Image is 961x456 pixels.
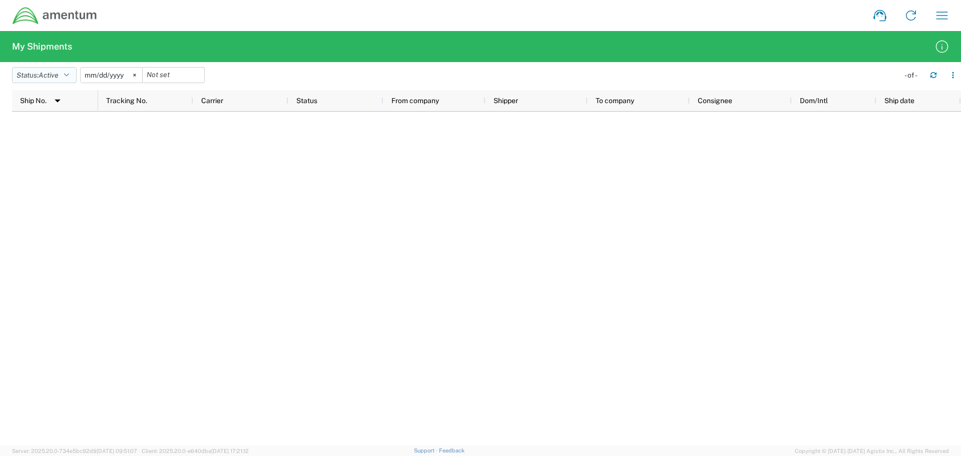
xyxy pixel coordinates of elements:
[142,448,249,454] span: Client: 2025.20.0-e640dba
[97,448,137,454] span: [DATE] 09:51:07
[143,68,204,83] input: Not set
[795,446,949,455] span: Copyright © [DATE]-[DATE] Agistix Inc., All Rights Reserved
[81,68,142,83] input: Not set
[12,41,72,53] h2: My Shipments
[414,447,439,453] a: Support
[884,97,914,105] span: Ship date
[904,71,922,80] div: - of -
[50,93,66,109] img: arrow-dropdown.svg
[296,97,317,105] span: Status
[12,67,77,83] button: Status:Active
[211,448,249,454] span: [DATE] 17:21:12
[12,7,98,25] img: dyncorp
[698,97,732,105] span: Consignee
[800,97,828,105] span: Dom/Intl
[391,97,439,105] span: From company
[439,447,464,453] a: Feedback
[201,97,223,105] span: Carrier
[12,448,137,454] span: Server: 2025.20.0-734e5bc92d9
[494,97,518,105] span: Shipper
[106,97,147,105] span: Tracking No.
[596,97,634,105] span: To company
[20,97,47,105] span: Ship No.
[39,71,59,79] span: Active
